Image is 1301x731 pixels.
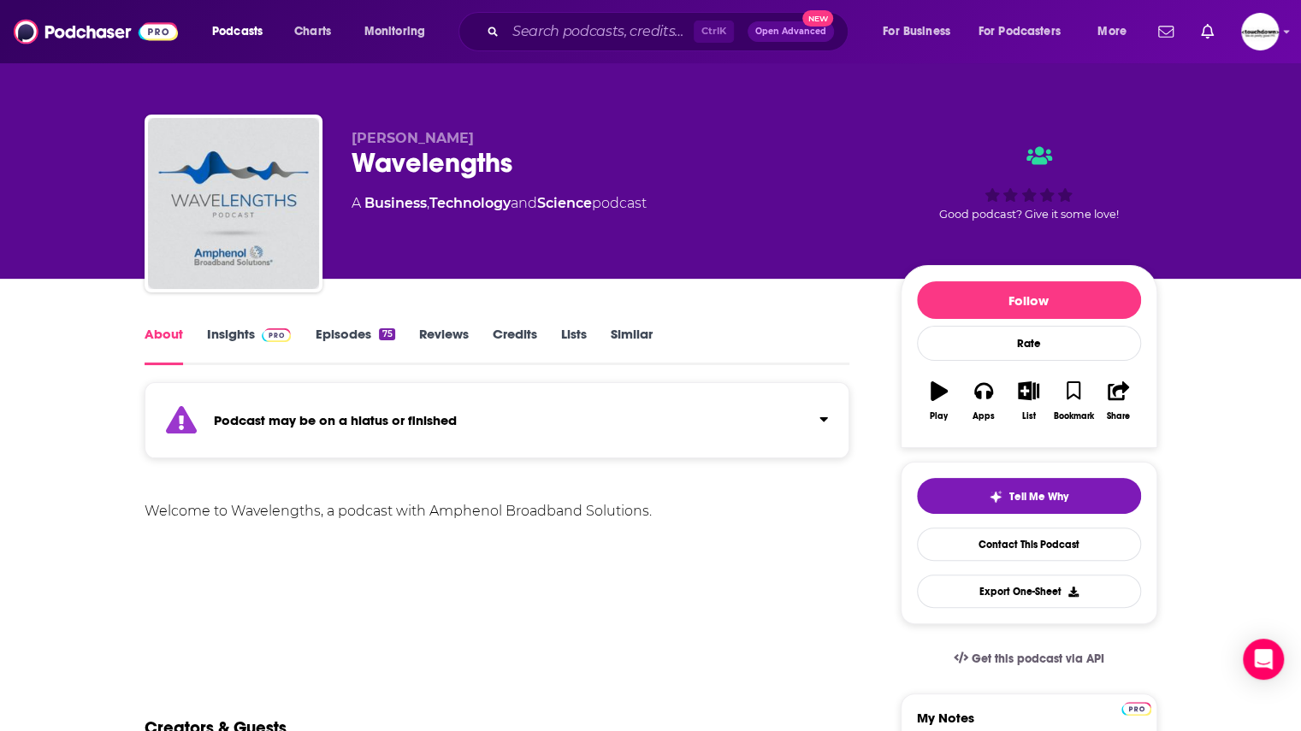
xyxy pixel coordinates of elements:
[511,195,537,211] span: and
[971,651,1103,666] span: Get this podcast via API
[1085,18,1148,45] button: open menu
[1121,699,1151,716] a: Pro website
[1097,20,1127,44] span: More
[352,193,647,214] div: A podcast
[429,195,511,211] a: Technology
[537,195,592,211] a: Science
[940,638,1118,680] a: Get this podcast via API
[917,478,1141,514] button: tell me why sparkleTell Me Why
[283,18,341,45] a: Charts
[694,21,734,43] span: Ctrl K
[967,18,1085,45] button: open menu
[1051,370,1096,432] button: Bookmark
[262,328,292,342] img: Podchaser Pro
[755,27,826,36] span: Open Advanced
[1241,13,1279,50] img: User Profile
[979,20,1061,44] span: For Podcasters
[294,20,331,44] span: Charts
[973,411,995,422] div: Apps
[145,326,183,365] a: About
[427,195,429,211] span: ,
[939,208,1119,221] span: Good podcast? Give it some love!
[961,370,1006,432] button: Apps
[901,130,1157,236] div: Good podcast? Give it some love!
[315,326,394,365] a: Episodes75
[1107,411,1130,422] div: Share
[1022,411,1036,422] div: List
[493,326,537,365] a: Credits
[214,412,457,428] strong: Podcast may be on a hiatus or finished
[352,18,447,45] button: open menu
[1053,411,1093,422] div: Bookmark
[917,575,1141,608] button: Export One-Sheet
[917,326,1141,361] div: Rate
[200,18,285,45] button: open menu
[917,281,1141,319] button: Follow
[364,20,425,44] span: Monitoring
[871,18,972,45] button: open menu
[1009,490,1068,504] span: Tell Me Why
[1096,370,1140,432] button: Share
[802,10,833,27] span: New
[1151,17,1180,46] a: Show notifications dropdown
[145,392,850,458] section: Click to expand status details
[1241,13,1279,50] button: Show profile menu
[1241,13,1279,50] span: Logged in as jvervelde
[364,195,427,211] a: Business
[14,15,178,48] img: Podchaser - Follow, Share and Rate Podcasts
[917,528,1141,561] a: Contact This Podcast
[1243,639,1284,680] div: Open Intercom Messenger
[1194,17,1221,46] a: Show notifications dropdown
[611,326,653,365] a: Similar
[148,118,319,289] img: Wavelengths
[1121,702,1151,716] img: Podchaser Pro
[930,411,948,422] div: Play
[475,12,865,51] div: Search podcasts, credits, & more...
[917,370,961,432] button: Play
[883,20,950,44] span: For Business
[506,18,694,45] input: Search podcasts, credits, & more...
[989,490,1002,504] img: tell me why sparkle
[379,328,394,340] div: 75
[1006,370,1050,432] button: List
[212,20,263,44] span: Podcasts
[561,326,587,365] a: Lists
[207,326,292,365] a: InsightsPodchaser Pro
[145,499,850,523] div: Welcome to Wavelengths, a podcast with Amphenol Broadband Solutions.
[748,21,834,42] button: Open AdvancedNew
[419,326,469,365] a: Reviews
[352,130,474,146] span: [PERSON_NAME]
